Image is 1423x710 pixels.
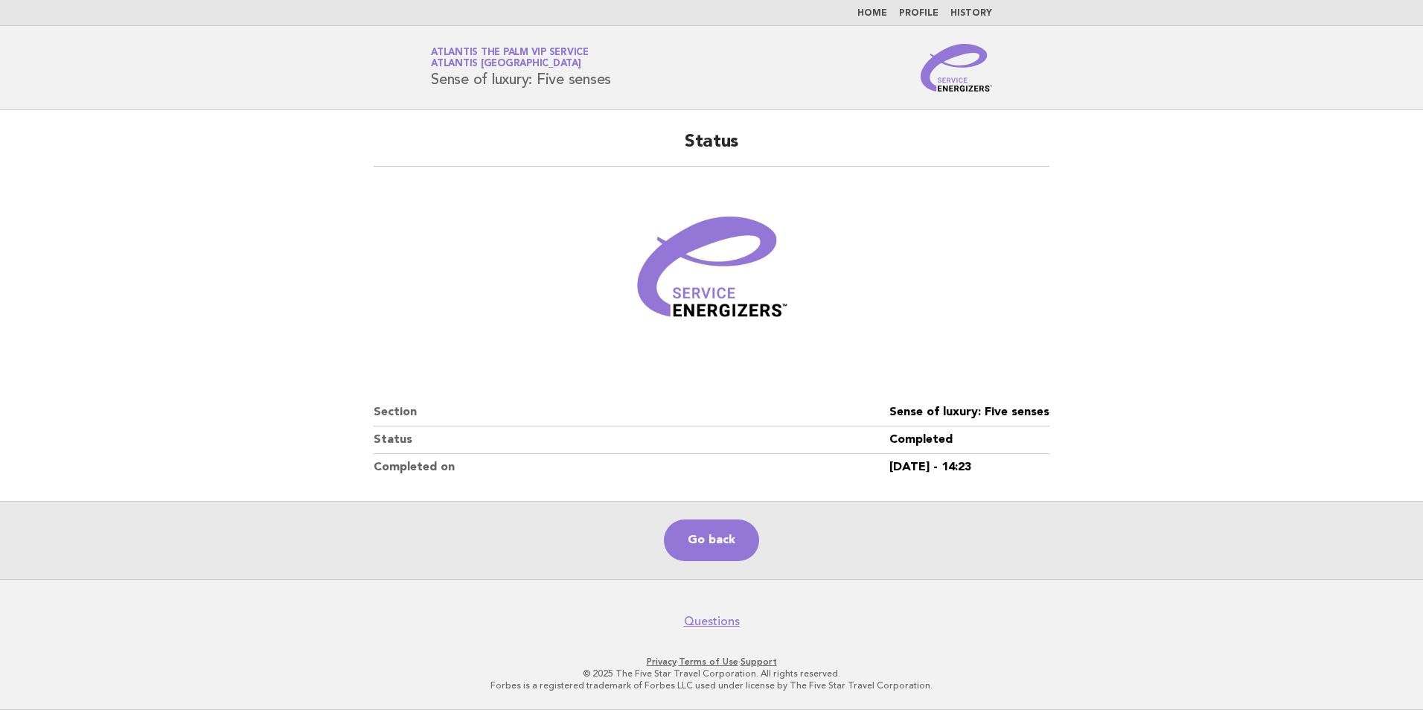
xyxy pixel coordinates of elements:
[256,679,1167,691] p: Forbes is a registered trademark of Forbes LLC used under license by The Five Star Travel Corpora...
[889,454,1049,481] dd: [DATE] - 14:23
[857,9,887,18] a: Home
[899,9,938,18] a: Profile
[889,426,1049,454] dd: Completed
[647,656,677,667] a: Privacy
[950,9,992,18] a: History
[256,656,1167,668] p: · ·
[374,399,889,426] dt: Section
[741,656,777,667] a: Support
[431,48,589,68] a: Atlantis The Palm VIP ServiceAtlantis [GEOGRAPHIC_DATA]
[431,48,611,87] h1: Sense of luxury: Five senses
[622,185,801,363] img: Verified
[664,519,759,561] a: Go back
[374,454,889,481] dt: Completed on
[431,60,581,69] span: Atlantis [GEOGRAPHIC_DATA]
[374,426,889,454] dt: Status
[921,44,992,92] img: Service Energizers
[684,614,740,629] a: Questions
[889,399,1049,426] dd: Sense of luxury: Five senses
[679,656,738,667] a: Terms of Use
[374,130,1049,167] h2: Status
[256,668,1167,679] p: © 2025 The Five Star Travel Corporation. All rights reserved.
